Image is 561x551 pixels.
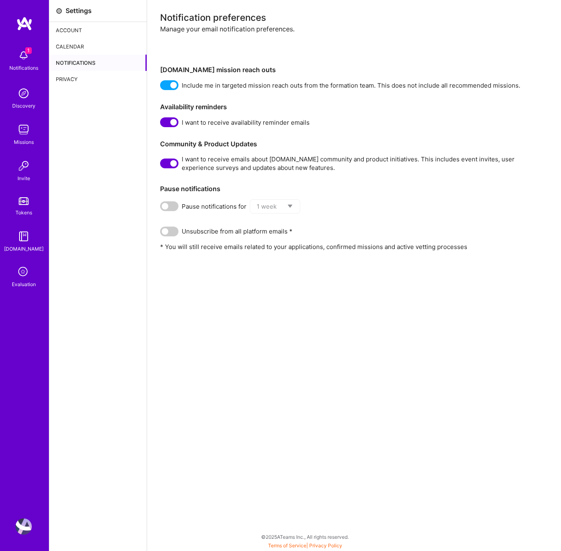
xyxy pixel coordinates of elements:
[309,542,342,549] a: Privacy Policy
[49,55,147,71] div: Notifications
[15,121,32,138] img: teamwork
[14,138,34,146] div: Missions
[182,81,520,90] span: Include me in targeted mission reach outs from the formation team. This does not include all reco...
[182,118,310,127] span: I want to receive availability reminder emails
[13,518,34,535] a: User Avatar
[15,208,32,217] div: Tokens
[56,8,62,14] i: icon Settings
[66,7,92,15] div: Settings
[16,16,33,31] img: logo
[160,25,548,60] div: Manage your email notification preferences.
[25,47,32,54] span: 1
[160,185,548,193] h3: Pause notifications
[182,202,246,211] span: Pause notifications for
[12,280,36,289] div: Evaluation
[15,47,32,64] img: bell
[4,245,44,253] div: [DOMAIN_NAME]
[15,518,32,535] img: User Avatar
[49,71,147,87] div: Privacy
[12,101,35,110] div: Discovery
[15,228,32,245] img: guide book
[15,85,32,101] img: discovery
[182,227,293,236] span: Unsubscribe from all platform emails *
[15,158,32,174] img: Invite
[268,542,342,549] span: |
[268,542,306,549] a: Terms of Service
[160,13,548,22] div: Notification preferences
[160,66,548,74] h3: [DOMAIN_NAME] mission reach outs
[160,103,548,111] h3: Availability reminders
[49,22,147,38] div: Account
[49,527,561,547] div: © 2025 ATeams Inc., All rights reserved.
[182,155,548,172] span: I want to receive emails about [DOMAIN_NAME] community and product initiatives. This includes eve...
[160,242,548,251] p: * You will still receive emails related to your applications, confirmed missions and active vetti...
[49,38,147,55] div: Calendar
[160,140,548,148] h3: Community & Product Updates
[19,197,29,205] img: tokens
[9,64,38,72] div: Notifications
[16,264,31,280] i: icon SelectionTeam
[18,174,30,183] div: Invite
